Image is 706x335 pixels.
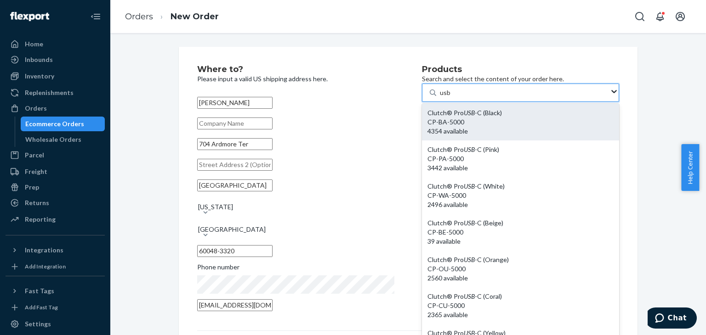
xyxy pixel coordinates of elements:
[6,195,105,210] a: Returns
[6,69,105,84] a: Inventory
[631,7,649,26] button: Open Search Box
[6,284,105,298] button: Fast Tags
[427,264,614,274] div: CP-OU-5000
[427,201,468,208] span: 2496 available
[197,97,273,109] input: First & Last Name
[427,311,468,318] span: 2365 available
[25,262,66,270] div: Add Integration
[197,74,394,84] p: Please input a valid US shipping address here.
[6,37,105,51] a: Home
[6,148,105,162] a: Parcel
[6,101,105,116] a: Orders
[6,243,105,257] button: Integrations
[427,108,614,117] div: Clutch® Pro -C (Black)
[25,183,39,192] div: Prep
[118,3,226,30] ol: breadcrumbs
[25,303,58,311] div: Add Fast Tag
[25,119,84,128] div: Ecommerce Orders
[464,182,475,190] em: USB
[440,88,451,97] input: Clutch® ProUSB-C (Black)CP-BA-50004354 availableClutch® ProUSB-C (Pink)CP-PA-50003442 availableCl...
[6,52,105,67] a: Inbounds
[651,7,669,26] button: Open notifications
[422,65,619,74] h2: Products
[464,256,475,263] em: USB
[427,237,461,245] span: 39 available
[197,220,198,229] input: [GEOGRAPHIC_DATA]
[427,191,614,200] div: CP-WA-5000
[464,292,475,300] em: USB
[6,85,105,100] a: Replenishments
[6,317,105,331] a: Settings
[197,159,273,171] input: Street Address 2 (Optional)
[671,7,689,26] button: Open account menu
[427,228,614,237] div: CP-BE-5000
[198,225,266,234] div: [GEOGRAPHIC_DATA]
[198,202,233,212] div: [US_STATE]
[6,302,105,313] a: Add Fast Tag
[10,12,49,21] img: Flexport logo
[197,262,239,275] span: Phone number
[464,109,475,117] em: USB
[25,72,54,81] div: Inventory
[427,145,614,154] div: Clutch® Pro -C (Pink)
[427,255,614,264] div: Clutch® Pro -C (Orange)
[86,7,105,26] button: Close Navigation
[25,198,49,207] div: Returns
[25,319,51,329] div: Settings
[427,127,468,135] span: 4354 available
[25,167,47,176] div: Freight
[6,212,105,227] a: Reporting
[464,145,475,153] em: USB
[125,11,153,22] a: Orders
[427,218,614,228] div: Clutch® Pro -C (Beige)
[197,138,273,150] input: Street Address
[25,286,54,296] div: Fast Tags
[25,55,53,64] div: Inbounds
[21,132,105,147] a: Wholesale Orders
[464,219,475,227] em: USB
[25,215,56,224] div: Reporting
[25,88,74,97] div: Replenishments
[25,151,44,160] div: Parcel
[197,198,198,207] input: [US_STATE]
[427,274,468,282] span: 2560 available
[681,144,699,191] button: Help Center
[197,117,273,129] input: Company Name
[25,246,63,255] div: Integrations
[6,261,105,272] a: Add Integration
[648,307,697,330] iframe: Opens a widget where you can chat to one of our agents
[427,301,614,310] div: CP-CU-5000
[427,182,614,191] div: Clutch® Pro -C (White)
[25,104,47,113] div: Orders
[171,11,219,22] a: New Order
[427,154,614,163] div: CP-PA-5000
[6,164,105,179] a: Freight
[422,74,619,84] p: Search and select the content of your order here.
[197,179,273,191] input: City
[25,135,81,144] div: Wholesale Orders
[427,117,614,127] div: CP-BA-5000
[197,65,394,74] h2: Where to?
[25,39,43,49] div: Home
[6,180,105,195] a: Prep
[21,117,105,131] a: Ecommerce Orders
[427,164,468,172] span: 3442 available
[427,292,614,301] div: Clutch® Pro -C (Coral)
[197,245,273,257] input: ZIP Code
[197,299,273,311] input: Email (Only Required for International)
